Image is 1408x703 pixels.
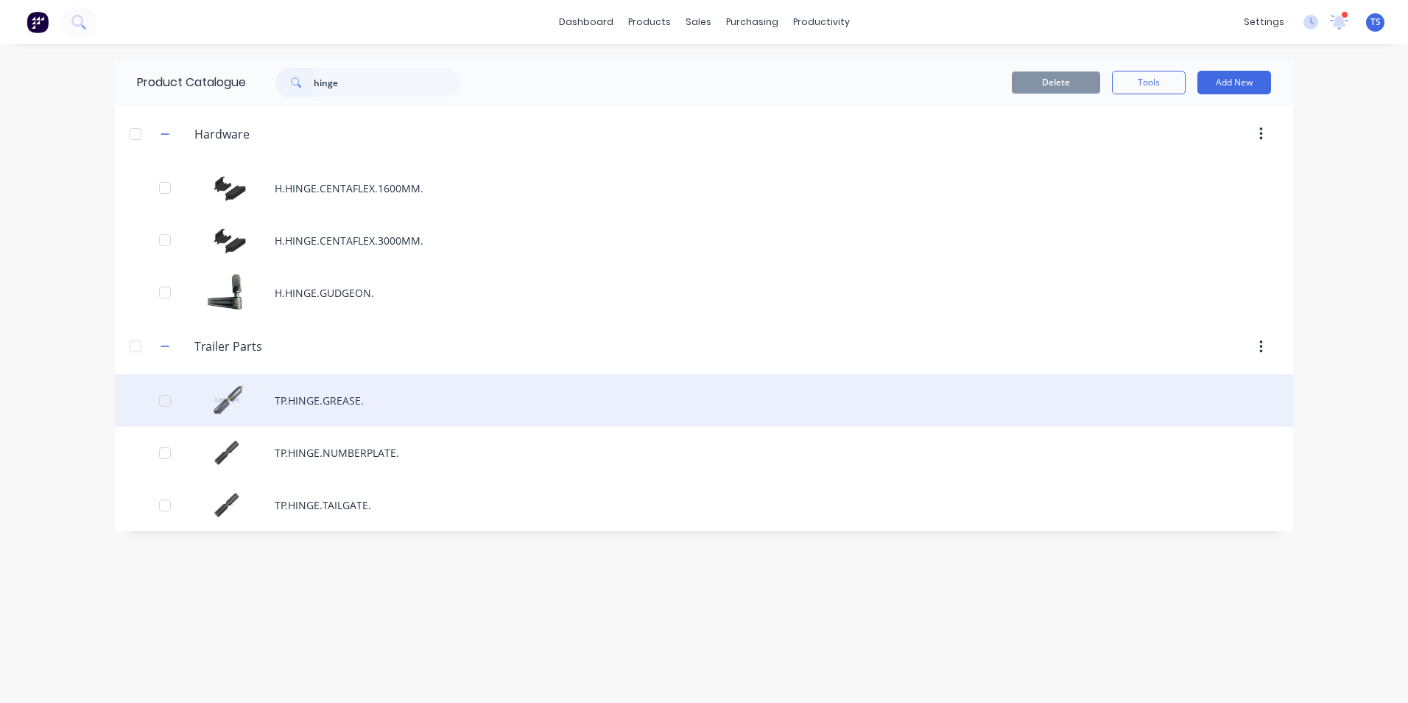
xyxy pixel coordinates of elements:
[194,125,369,143] input: Enter category name
[621,11,678,33] div: products
[1370,15,1381,29] span: TS
[552,11,621,33] a: dashboard
[115,427,1293,479] div: TP.HINGE.NUMBERPLATE.TP.HINGE.NUMBERPLATE.
[115,214,1293,267] div: H.HINGE.CENTAFLEX.3000MM.H.HINGE.CENTAFLEX.3000MM.
[719,11,786,33] div: purchasing
[115,59,246,106] div: Product Catalogue
[1012,71,1100,94] button: Delete
[1236,11,1292,33] div: settings
[115,267,1293,319] div: H.HINGE.GUDGEON.H.HINGE.GUDGEON.
[194,337,369,355] input: Enter category name
[314,68,460,97] input: Search...
[1197,71,1271,94] button: Add New
[115,374,1293,427] div: TP.HINGE.GREASE.TP.HINGE.GREASE.
[115,479,1293,531] div: TP.HINGE.TAILGATE.TP.HINGE.TAILGATE.
[115,162,1293,214] div: H.HINGE.CENTAFLEX.1600MM.H.HINGE.CENTAFLEX.1600MM.
[678,11,719,33] div: sales
[1112,71,1186,94] button: Tools
[27,11,49,33] img: Factory
[786,11,857,33] div: productivity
